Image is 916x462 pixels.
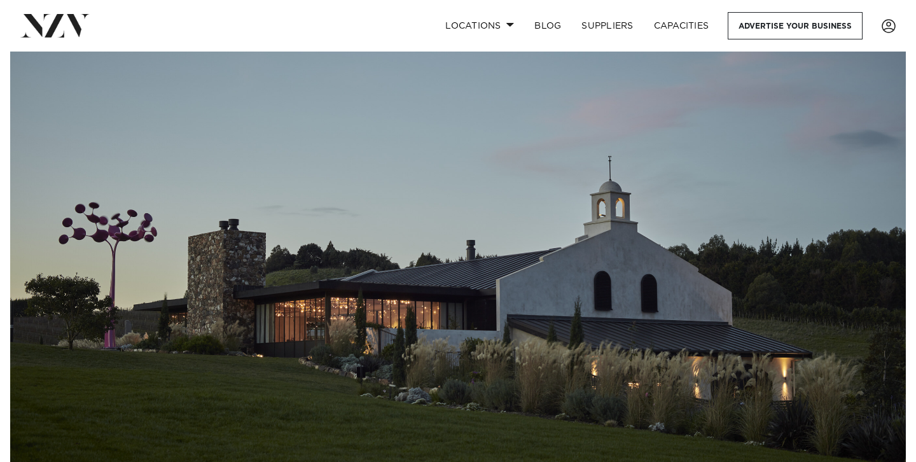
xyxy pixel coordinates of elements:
[20,14,90,37] img: nzv-logo.png
[435,12,524,39] a: Locations
[524,12,571,39] a: BLOG
[571,12,643,39] a: SUPPLIERS
[644,12,719,39] a: Capacities
[728,12,863,39] a: Advertise your business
